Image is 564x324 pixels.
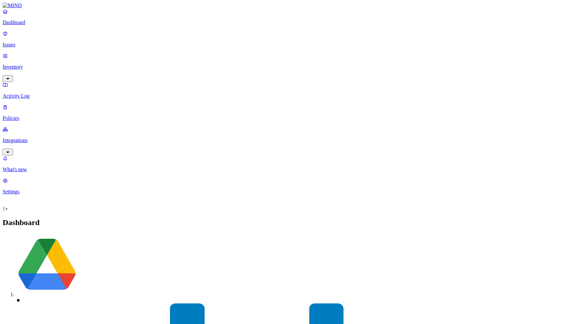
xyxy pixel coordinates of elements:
p: Integrations [3,138,561,143]
p: Dashboard [3,20,561,25]
p: Policies [3,115,561,121]
p: Activity Log [3,93,561,99]
p: Settings [3,189,561,195]
a: Integrations [3,126,561,154]
p: Issues [3,42,561,48]
a: Dashboard [3,8,561,25]
a: Inventory [3,53,561,81]
p: What's new [3,167,561,172]
a: MIND [3,3,561,8]
p: Inventory [3,64,561,70]
h2: Dashboard [3,218,561,227]
a: What's new [3,155,561,172]
img: MIND [3,3,22,8]
img: svg%3e [16,234,78,296]
a: Settings [3,178,561,195]
a: Policies [3,104,561,121]
a: Issues [3,31,561,48]
a: Activity Log [3,82,561,99]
